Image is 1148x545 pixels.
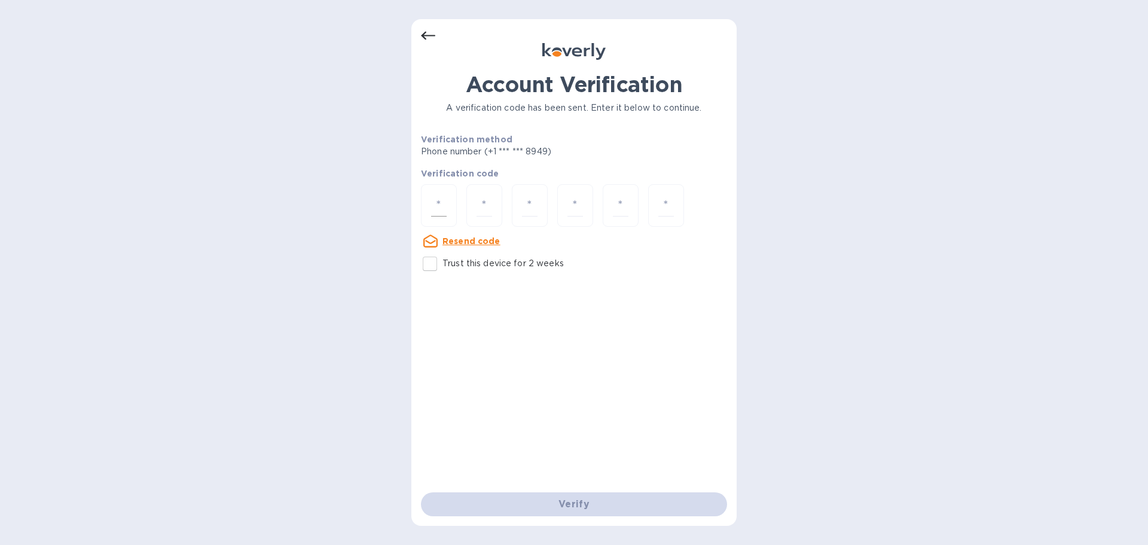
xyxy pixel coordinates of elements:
b: Verification method [421,135,512,144]
p: Phone number (+1 *** *** 8949) [421,145,643,158]
u: Resend code [442,236,500,246]
h1: Account Verification [421,72,727,97]
p: Trust this device for 2 weeks [442,257,564,270]
p: Verification code [421,168,727,179]
p: A verification code has been sent. Enter it below to continue. [421,102,727,114]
